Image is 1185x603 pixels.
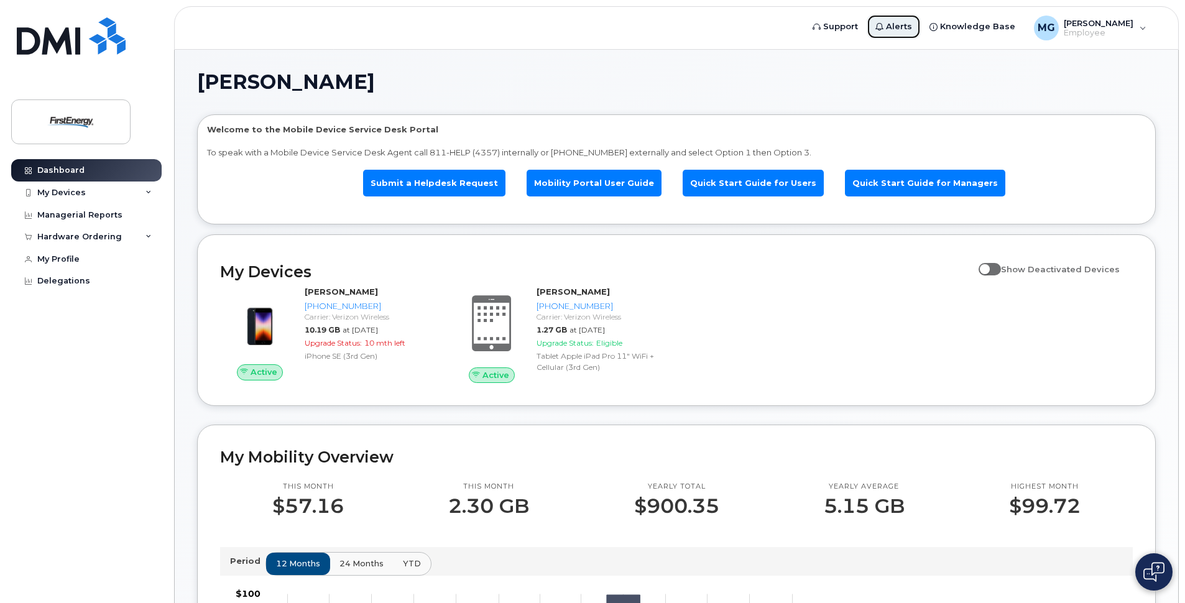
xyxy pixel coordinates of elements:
span: 24 months [339,558,384,569]
span: YTD [403,558,421,569]
img: image20231002-3703462-1angbar.jpeg [230,292,290,352]
span: 10.19 GB [305,325,340,334]
p: Welcome to the Mobile Device Service Desk Portal [207,124,1146,136]
span: Upgrade Status: [537,338,594,348]
img: Open chat [1143,562,1164,582]
a: Submit a Helpdesk Request [363,170,505,196]
a: Quick Start Guide for Users [683,170,824,196]
span: Upgrade Status: [305,338,362,348]
h2: My Devices [220,262,972,281]
tspan: $100 [236,588,261,599]
a: Quick Start Guide for Managers [845,170,1005,196]
p: Yearly total [634,482,719,492]
span: at [DATE] [569,325,605,334]
p: $900.35 [634,495,719,517]
p: This month [448,482,529,492]
a: Active[PERSON_NAME][PHONE_NUMBER]Carrier: Verizon Wireless10.19 GBat [DATE]Upgrade Status:10 mth ... [220,286,437,380]
p: This month [272,482,344,492]
p: To speak with a Mobile Device Service Desk Agent call 811-HELP (4357) internally or [PHONE_NUMBER... [207,147,1146,159]
p: 5.15 GB [824,495,905,517]
p: Yearly average [824,482,905,492]
strong: [PERSON_NAME] [537,287,610,297]
p: Period [230,555,265,567]
strong: [PERSON_NAME] [305,287,378,297]
span: Eligible [596,338,622,348]
h2: My Mobility Overview [220,448,1133,466]
p: $99.72 [1009,495,1081,517]
div: Tablet Apple iPad Pro 11" WiFi + Cellular (3rd Gen) [537,351,664,372]
div: Carrier: Verizon Wireless [537,311,664,322]
a: Active[PERSON_NAME][PHONE_NUMBER]Carrier: Verizon Wireless1.27 GBat [DATE]Upgrade Status:Eligible... [452,286,669,383]
span: 10 mth left [364,338,405,348]
span: Active [251,366,277,378]
div: iPhone SE (3rd Gen) [305,351,432,361]
div: Carrier: Verizon Wireless [305,311,432,322]
span: Show Deactivated Devices [1001,264,1120,274]
span: [PERSON_NAME] [197,73,375,91]
p: Highest month [1009,482,1081,492]
span: 1.27 GB [537,325,567,334]
a: Mobility Portal User Guide [527,170,662,196]
p: $57.16 [272,495,344,517]
span: at [DATE] [343,325,378,334]
div: [PHONE_NUMBER] [537,300,664,312]
div: [PHONE_NUMBER] [305,300,432,312]
input: Show Deactivated Devices [979,257,989,267]
span: Active [482,369,509,381]
p: 2.30 GB [448,495,529,517]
